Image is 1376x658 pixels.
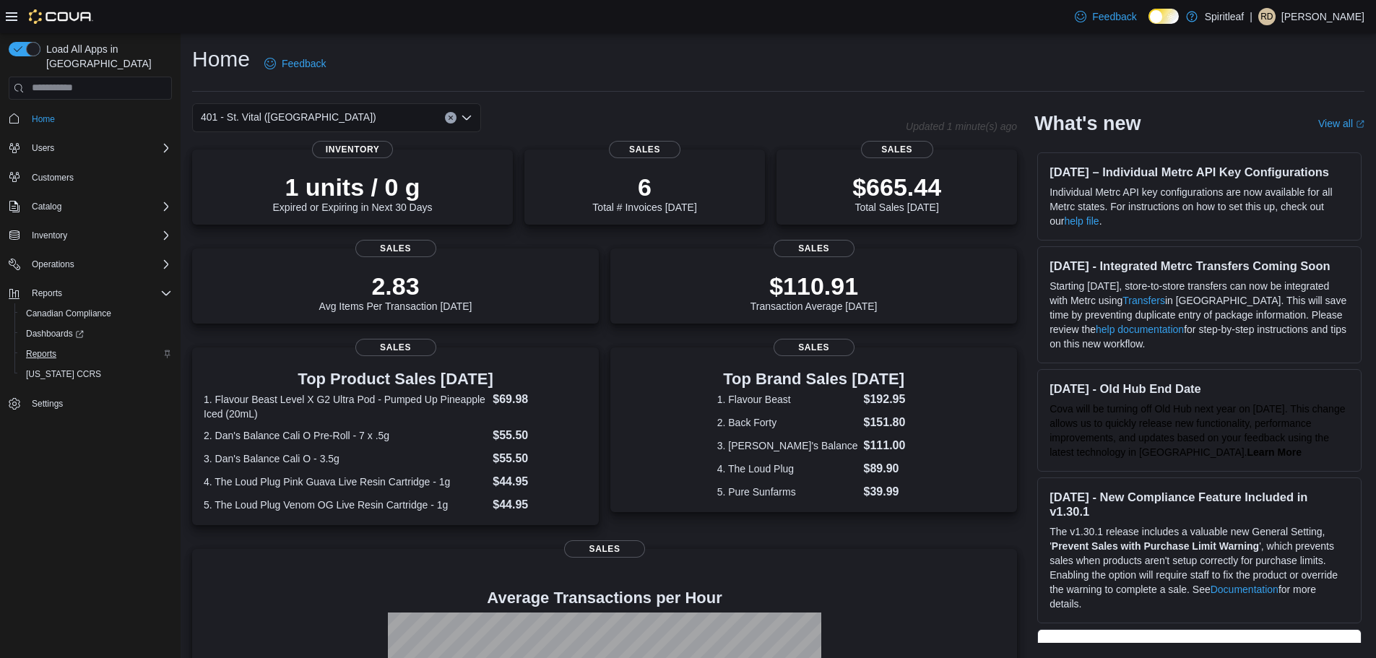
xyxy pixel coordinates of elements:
[14,364,178,384] button: [US_STATE] CCRS
[864,483,911,501] dd: $39.99
[319,272,472,312] div: Avg Items Per Transaction [DATE]
[26,227,172,244] span: Inventory
[26,285,172,302] span: Reports
[273,173,433,213] div: Expired or Expiring in Next 30 Days
[1092,9,1136,24] span: Feedback
[1050,524,1349,611] p: The v1.30.1 release includes a valuable new General Setting, ' ', which prevents sales when produ...
[864,460,911,477] dd: $89.90
[20,305,117,322] a: Canadian Compliance
[493,496,587,514] dd: $44.95
[1050,165,1349,179] h3: [DATE] – Individual Metrc API Key Configurations
[1211,584,1278,595] a: Documentation
[1069,2,1142,31] a: Feedback
[20,325,90,342] a: Dashboards
[717,462,858,476] dt: 4. The Loud Plug
[906,121,1017,132] p: Updated 1 minute(s) ago
[1247,446,1302,458] strong: Learn More
[717,392,858,407] dt: 1. Flavour Beast
[1148,9,1179,24] input: Dark Mode
[26,198,67,215] button: Catalog
[461,112,472,124] button: Open list of options
[3,108,178,129] button: Home
[3,167,178,188] button: Customers
[20,345,62,363] a: Reports
[861,141,933,158] span: Sales
[204,371,587,388] h3: Top Product Sales [DATE]
[14,344,178,364] button: Reports
[1122,295,1165,306] a: Transfers
[282,56,326,71] span: Feedback
[3,254,178,274] button: Operations
[1050,185,1349,228] p: Individual Metrc API key configurations are now available for all Metrc states. For instructions ...
[1250,8,1252,25] p: |
[20,365,172,383] span: Washington CCRS
[717,485,858,499] dt: 5. Pure Sunfarms
[1052,540,1259,552] strong: Prevent Sales with Purchase Limit Warning
[319,272,472,300] p: 2.83
[20,365,107,383] a: [US_STATE] CCRS
[1050,259,1349,273] h3: [DATE] - Integrated Metrc Transfers Coming Soon
[3,393,178,414] button: Settings
[493,391,587,408] dd: $69.98
[852,173,941,202] p: $665.44
[3,283,178,303] button: Reports
[32,398,63,410] span: Settings
[14,303,178,324] button: Canadian Compliance
[564,540,645,558] span: Sales
[750,272,878,312] div: Transaction Average [DATE]
[3,138,178,158] button: Users
[3,225,178,246] button: Inventory
[26,285,68,302] button: Reports
[259,49,332,78] a: Feedback
[204,428,487,443] dt: 2. Dan's Balance Cali O Pre-Roll - 7 x .5g
[32,172,74,183] span: Customers
[26,110,172,128] span: Home
[204,498,487,512] dt: 5. The Loud Plug Venom OG Live Resin Cartridge - 1g
[26,168,172,186] span: Customers
[26,169,79,186] a: Customers
[26,139,60,157] button: Users
[204,475,487,489] dt: 4. The Loud Plug Pink Guava Live Resin Cartridge - 1g
[26,227,73,244] button: Inventory
[717,415,858,430] dt: 2. Back Forty
[1318,118,1364,129] a: View allExternal link
[14,324,178,344] a: Dashboards
[592,173,696,202] p: 6
[1050,403,1345,458] span: Cova will be turning off Old Hub next year on [DATE]. This change allows us to quickly release ne...
[204,392,487,421] dt: 1. Flavour Beast Level X G2 Ultra Pod - Pumped Up Pineapple Iced (20mL)
[774,339,854,356] span: Sales
[26,348,56,360] span: Reports
[355,240,436,257] span: Sales
[204,451,487,466] dt: 3. Dan's Balance Cali O - 3.5g
[20,325,172,342] span: Dashboards
[1064,215,1099,227] a: help file
[1258,8,1276,25] div: Ravi D
[26,395,69,412] a: Settings
[32,287,62,299] span: Reports
[192,45,250,74] h1: Home
[204,589,1005,607] h4: Average Transactions per Hour
[26,256,172,273] span: Operations
[592,173,696,213] div: Total # Invoices [DATE]
[32,201,61,212] span: Catalog
[1050,279,1349,351] p: Starting [DATE], store-to-store transfers can now be integrated with Metrc using in [GEOGRAPHIC_D...
[273,173,433,202] p: 1 units / 0 g
[609,141,681,158] span: Sales
[20,345,172,363] span: Reports
[445,112,456,124] button: Clear input
[26,139,172,157] span: Users
[1034,112,1141,135] h2: What's new
[26,368,101,380] span: [US_STATE] CCRS
[3,196,178,217] button: Catalog
[29,9,93,24] img: Cova
[26,328,84,339] span: Dashboards
[864,414,911,431] dd: $151.80
[32,142,54,154] span: Users
[32,113,55,125] span: Home
[864,391,911,408] dd: $192.95
[1356,120,1364,129] svg: External link
[20,305,172,322] span: Canadian Compliance
[1050,381,1349,396] h3: [DATE] - Old Hub End Date
[201,108,376,126] span: 401 - St. Vital ([GEOGRAPHIC_DATA])
[1281,8,1364,25] p: [PERSON_NAME]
